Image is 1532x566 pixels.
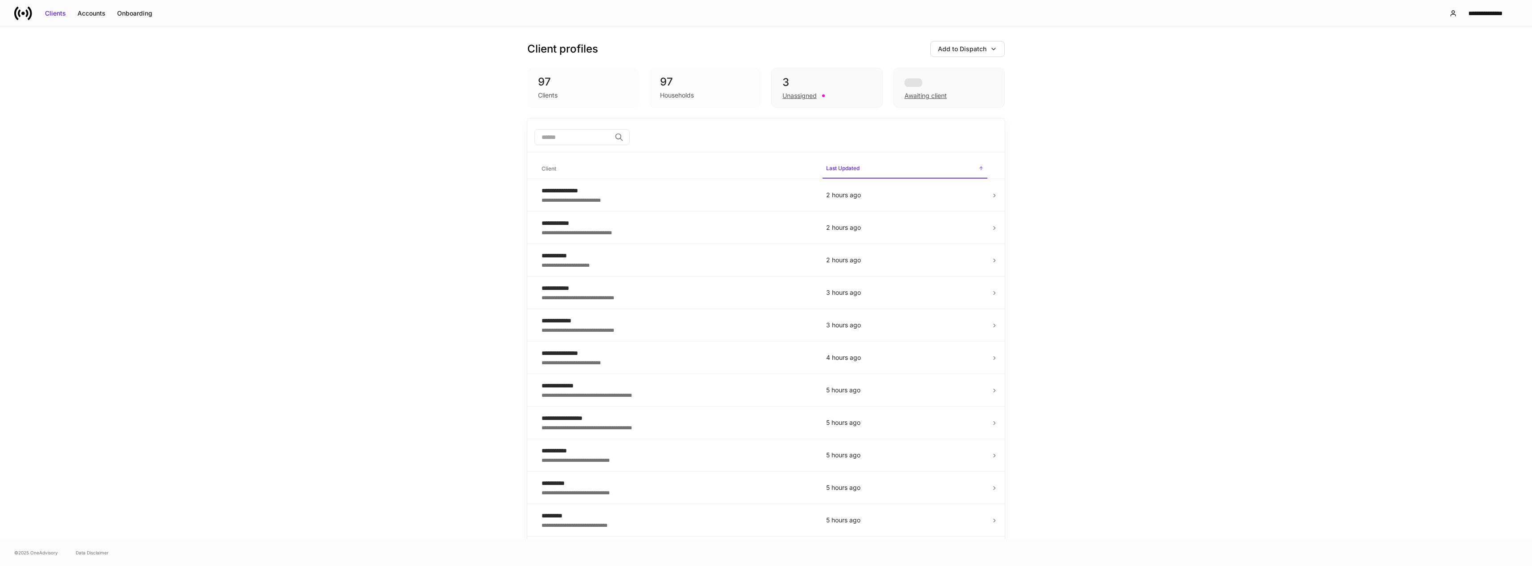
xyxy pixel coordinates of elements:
div: Accounts [77,9,106,18]
div: Awaiting client [893,68,1005,108]
div: 97 [538,75,628,89]
span: Last Updated [823,159,987,179]
button: Clients [39,6,72,20]
p: 3 hours ago [826,321,984,330]
p: 2 hours ago [826,256,984,265]
p: 3 hours ago [826,288,984,297]
h6: Last Updated [826,164,860,172]
p: 5 hours ago [826,451,984,460]
button: Onboarding [111,6,158,20]
div: Awaiting client [905,91,947,100]
div: 97 [660,75,750,89]
p: 5 hours ago [826,483,984,492]
span: Client [538,160,815,178]
button: Accounts [72,6,111,20]
div: Clients [538,91,558,100]
p: 5 hours ago [826,386,984,395]
div: Add to Dispatch [938,45,986,53]
div: Clients [45,9,66,18]
h3: Client profiles [527,42,598,56]
div: Unassigned [782,91,817,100]
div: 3Unassigned [771,68,883,108]
div: Onboarding [117,9,152,18]
p: 2 hours ago [826,191,984,200]
p: 2 hours ago [826,223,984,232]
span: © 2025 OneAdvisory [14,549,58,556]
div: Households [660,91,694,100]
p: 4 hours ago [826,353,984,362]
p: 5 hours ago [826,516,984,525]
p: 5 hours ago [826,418,984,427]
h6: Client [542,164,556,173]
a: Data Disclaimer [76,549,109,556]
div: 3 [782,75,872,90]
button: Add to Dispatch [930,41,1005,57]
